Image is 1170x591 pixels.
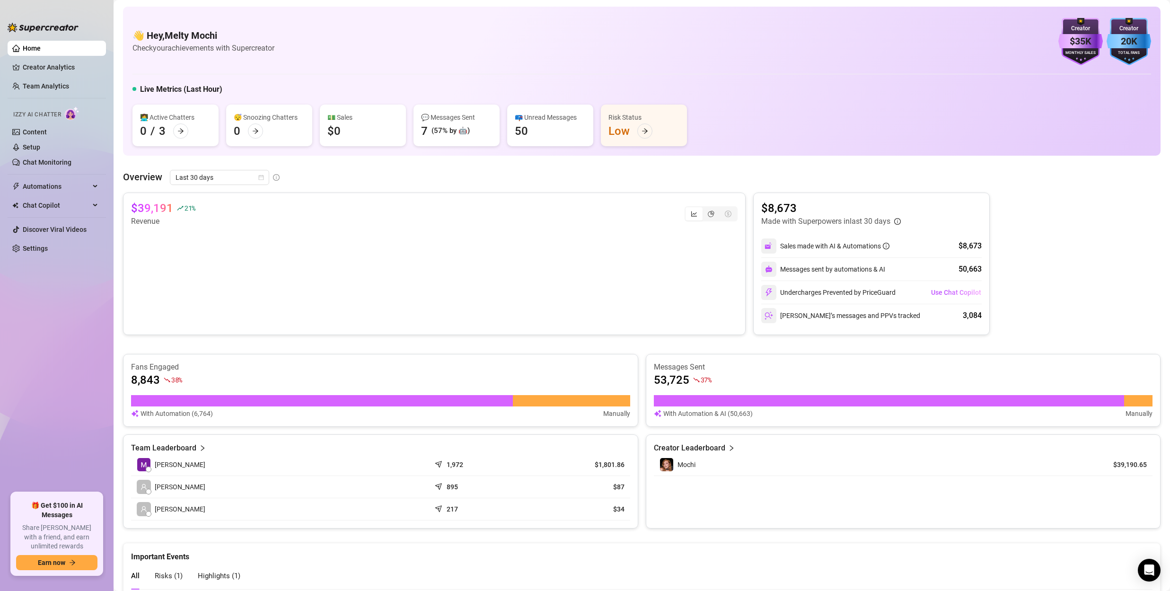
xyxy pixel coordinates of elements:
[761,308,920,323] div: [PERSON_NAME]’s messages and PPVs tracked
[1104,460,1147,469] article: $39,190.65
[177,128,184,134] span: arrow-right
[12,183,20,190] span: thunderbolt
[608,112,679,123] div: Risk Status
[155,482,205,492] span: [PERSON_NAME]
[327,112,398,123] div: 💵 Sales
[1107,50,1151,56] div: Total Fans
[140,123,147,139] div: 0
[536,504,625,514] article: $34
[131,442,196,454] article: Team Leaderboard
[959,264,982,275] div: 50,663
[431,125,470,137] div: (57% by 🤖)
[761,201,901,216] article: $8,673
[177,205,184,212] span: rise
[959,240,982,252] div: $8,673
[23,82,69,90] a: Team Analytics
[765,265,773,273] img: svg%3e
[1058,18,1103,65] img: purple-badge-B9DA21FR.svg
[515,123,528,139] div: 50
[140,112,211,123] div: 👩‍💻 Active Chatters
[131,408,139,419] img: svg%3e
[141,408,213,419] article: With Automation (6,764)
[131,216,195,227] article: Revenue
[1058,24,1103,33] div: Creator
[761,216,890,227] article: Made with Superpowers in last 30 days
[1107,24,1151,33] div: Creator
[780,241,889,251] div: Sales made with AI & Automations
[654,442,725,454] article: Creator Leaderboard
[931,289,981,296] span: Use Chat Copilot
[155,504,205,514] span: [PERSON_NAME]
[155,459,205,470] span: [PERSON_NAME]
[447,482,458,492] article: 895
[131,543,1152,563] div: Important Events
[140,84,222,95] h5: Live Metrics (Last Hour)
[23,198,90,213] span: Chat Copilot
[691,211,697,217] span: line-chart
[677,461,695,468] span: Mochi
[1107,34,1151,49] div: 20K
[883,243,889,249] span: info-circle
[728,442,735,454] span: right
[234,112,305,123] div: 😴 Snoozing Chatters
[16,523,97,551] span: Share [PERSON_NAME] with a friend, and earn unlimited rewards
[23,245,48,252] a: Settings
[421,112,492,123] div: 💬 Messages Sent
[894,218,901,225] span: info-circle
[164,377,170,383] span: fall
[435,503,444,512] span: send
[1138,559,1161,582] div: Open Intercom Messenger
[252,128,259,134] span: arrow-right
[13,110,61,119] span: Izzy AI Chatter
[654,408,661,419] img: svg%3e
[536,482,625,492] article: $87
[663,408,753,419] article: With Automation & AI (50,663)
[642,128,648,134] span: arrow-right
[701,375,712,384] span: 37 %
[435,481,444,490] span: send
[421,123,428,139] div: 7
[185,203,195,212] span: 21 %
[132,42,274,54] article: Check your achievements with Supercreator
[23,226,87,233] a: Discover Viral Videos
[931,285,982,300] button: Use Chat Copilot
[23,143,40,151] a: Setup
[199,442,206,454] span: right
[1058,50,1103,56] div: Monthly Sales
[515,112,586,123] div: 📪 Unread Messages
[16,555,97,570] button: Earn nowarrow-right
[761,285,896,300] div: Undercharges Prevented by PriceGuard
[12,202,18,209] img: Chat Copilot
[660,458,673,471] img: Mochi
[137,458,150,471] img: Melty Mochi
[765,242,773,250] img: svg%3e
[685,206,738,221] div: segmented control
[8,23,79,32] img: logo-BBDzfeDw.svg
[603,408,630,419] article: Manually
[23,128,47,136] a: Content
[23,159,71,166] a: Chat Monitoring
[234,123,240,139] div: 0
[765,311,773,320] img: svg%3e
[132,29,274,42] h4: 👋 Hey, Melty Mochi
[141,484,147,490] span: user
[963,310,982,321] div: 3,084
[131,372,160,388] article: 8,843
[258,175,264,180] span: calendar
[155,572,183,580] span: Risks ( 1 )
[23,179,90,194] span: Automations
[176,170,264,185] span: Last 30 days
[131,572,140,580] span: All
[447,460,463,469] article: 1,972
[69,559,76,566] span: arrow-right
[1058,34,1103,49] div: $35K
[761,262,885,277] div: Messages sent by automations & AI
[171,375,182,384] span: 38 %
[708,211,714,217] span: pie-chart
[327,123,341,139] div: $0
[131,201,173,216] article: $39,191
[65,106,79,120] img: AI Chatter
[693,377,700,383] span: fall
[273,174,280,181] span: info-circle
[765,288,773,297] img: svg%3e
